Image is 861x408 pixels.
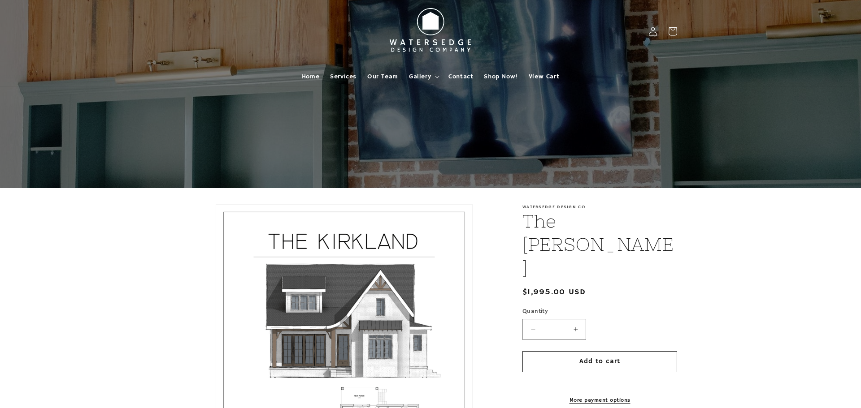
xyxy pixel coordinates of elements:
[484,73,517,81] span: Shop Now!
[522,286,586,298] span: $1,995.00 USD
[522,351,677,372] button: Add to cart
[362,67,404,86] a: Our Team
[409,73,431,81] span: Gallery
[478,67,523,86] a: Shop Now!
[381,4,480,59] img: Watersedge Design Co
[522,210,677,279] h1: The [PERSON_NAME]
[325,67,362,86] a: Services
[522,396,677,404] a: More payment options
[529,73,559,81] span: View Cart
[404,67,443,86] summary: Gallery
[443,67,478,86] a: Contact
[448,73,473,81] span: Contact
[523,67,565,86] a: View Cart
[522,307,677,316] label: Quantity
[522,204,677,210] p: Watersedge Design Co
[330,73,357,81] span: Services
[367,73,398,81] span: Our Team
[296,67,325,86] a: Home
[302,73,319,81] span: Home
